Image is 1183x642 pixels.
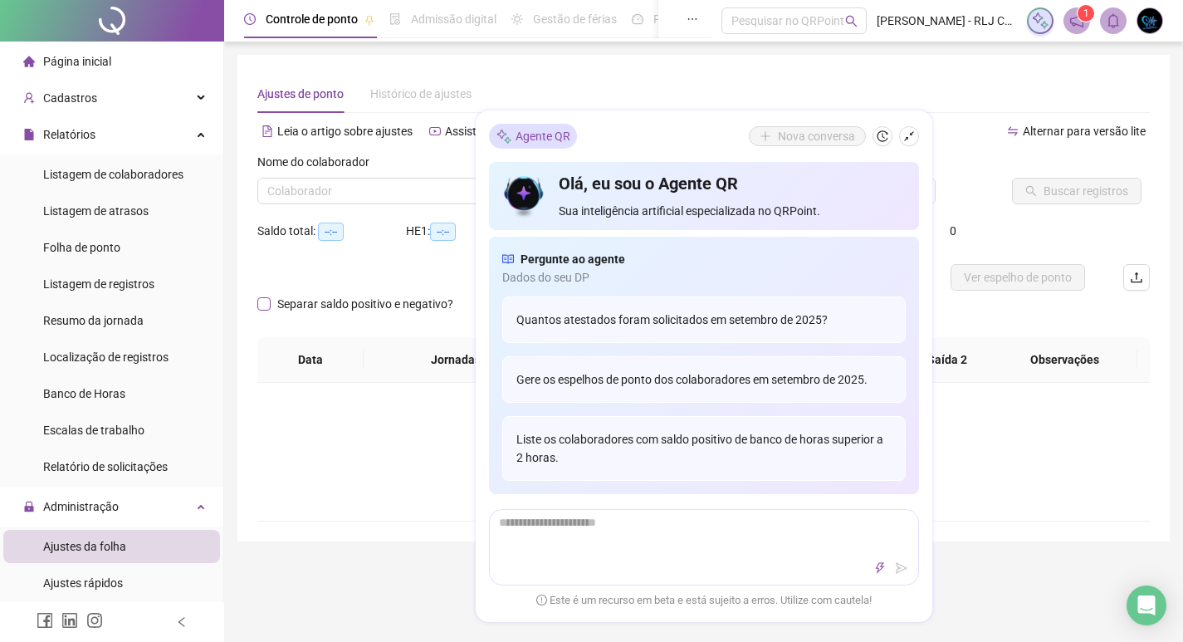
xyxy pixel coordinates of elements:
[257,337,364,383] th: Data
[502,268,906,287] span: Dados do seu DP
[262,125,273,137] span: file-text
[445,125,522,138] span: Assista o vídeo
[992,337,1137,383] th: Observações
[429,125,441,137] span: youtube
[1012,178,1141,204] button: Buscar registros
[536,592,872,609] span: Este é um recurso em beta e está sujeito a erros. Utilize com cautela!
[496,127,512,145] img: sparkle-icon.fc2bf0ac1784a2077858766a79e2daf3.svg
[521,250,625,268] span: Pergunte ao agente
[533,12,617,26] span: Gestão de férias
[23,129,35,140] span: file
[277,463,1130,481] div: Não há dados
[1007,125,1019,137] span: swap
[43,387,125,400] span: Banco de Horas
[511,13,523,25] span: sun
[364,15,374,25] span: pushpin
[1031,12,1049,30] img: sparkle-icon.fc2bf0ac1784a2077858766a79e2daf3.svg
[502,172,546,220] img: icon
[43,460,168,473] span: Relatório de solicitações
[559,202,905,220] span: Sua inteligência artificial especializada no QRPoint.
[277,125,413,138] span: Leia o artigo sobre ajustes
[43,168,183,181] span: Listagem de colaboradores
[890,337,1005,383] th: Saída 2
[877,130,888,142] span: history
[271,295,460,313] span: Separar saldo positivo e negativo?
[23,56,35,67] span: home
[1069,13,1084,28] span: notification
[845,15,858,27] span: search
[1023,125,1146,138] span: Alternar para versão lite
[364,337,548,383] th: Jornadas
[874,562,886,574] span: thunderbolt
[43,424,144,437] span: Escalas de trabalho
[502,250,514,268] span: read
[749,126,866,146] button: Nova conversa
[903,130,915,142] span: shrink
[176,616,188,628] span: left
[892,558,912,578] button: send
[43,576,123,590] span: Ajustes rápidos
[489,124,577,149] div: Agente QR
[502,296,906,343] div: Quantos atestados foram solicitados em setembro de 2025?
[1078,5,1094,22] sup: 1
[43,350,169,364] span: Localização de registros
[406,222,489,241] div: HE 1:
[430,223,456,241] span: --:--
[43,128,95,141] span: Relatórios
[1137,8,1162,33] img: 1614
[370,87,472,100] span: Histórico de ajustes
[318,223,344,241] span: --:--
[1005,350,1124,369] span: Observações
[43,55,111,68] span: Página inicial
[244,13,256,25] span: clock-circle
[257,222,406,241] div: Saldo total:
[653,12,718,26] span: Painel do DP
[86,612,103,629] span: instagram
[389,13,401,25] span: file-done
[23,92,35,104] span: user-add
[266,12,358,26] span: Controle de ponto
[257,153,380,171] label: Nome do colaborador
[870,558,890,578] button: thunderbolt
[687,13,698,25] span: ellipsis
[43,500,119,513] span: Administração
[43,241,120,254] span: Folha de ponto
[951,264,1085,291] button: Ver espelho de ponto
[43,277,154,291] span: Listagem de registros
[559,172,905,195] h4: Olá, eu sou o Agente QR
[1127,586,1166,625] div: Open Intercom Messenger
[43,314,144,327] span: Resumo da jornada
[502,416,906,481] div: Liste os colaboradores com saldo positivo de banco de horas superior a 2 horas.
[23,501,35,512] span: lock
[632,13,643,25] span: dashboard
[1130,271,1143,284] span: upload
[877,12,1017,30] span: [PERSON_NAME] - RLJ COMÉRCIO E REFRIGERAÇÃO
[61,612,78,629] span: linkedin
[37,612,53,629] span: facebook
[43,540,126,553] span: Ajustes da folha
[1106,13,1121,28] span: bell
[502,356,906,403] div: Gere os espelhos de ponto dos colaboradores em setembro de 2025.
[536,594,547,605] span: exclamation-circle
[411,12,496,26] span: Admissão digital
[43,204,149,218] span: Listagem de atrasos
[257,87,344,100] span: Ajustes de ponto
[43,91,97,105] span: Cadastros
[950,224,956,238] span: 0
[1083,7,1089,19] span: 1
